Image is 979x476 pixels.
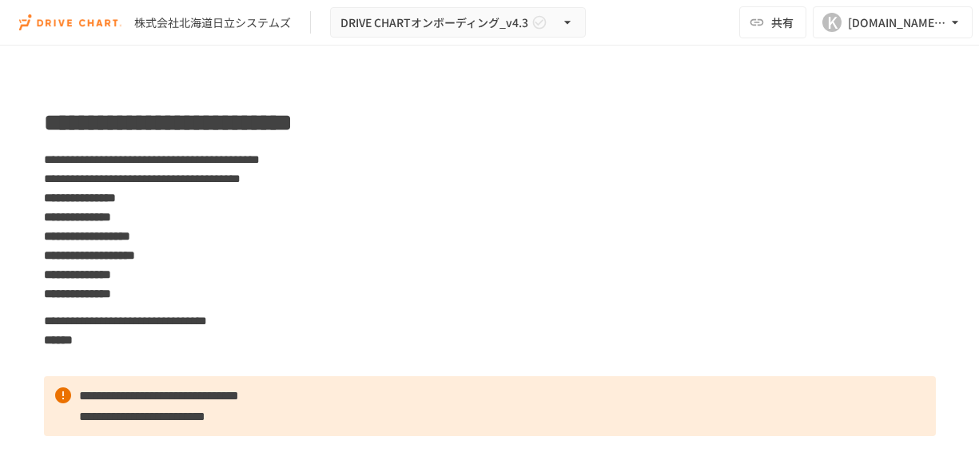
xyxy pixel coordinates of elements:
span: 共有 [771,14,794,31]
img: i9VDDS9JuLRLX3JIUyK59LcYp6Y9cayLPHs4hOxMB9W [19,10,121,35]
span: DRIVE CHARTオンボーディング_v4.3 [340,13,528,33]
div: 株式会社北海道日立システムズ [134,14,291,31]
button: 共有 [739,6,806,38]
button: K[DOMAIN_NAME][EMAIL_ADDRESS][DOMAIN_NAME] [813,6,973,38]
div: K [822,13,842,32]
button: DRIVE CHARTオンボーディング_v4.3 [330,7,586,38]
div: [DOMAIN_NAME][EMAIL_ADDRESS][DOMAIN_NAME] [848,13,947,33]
